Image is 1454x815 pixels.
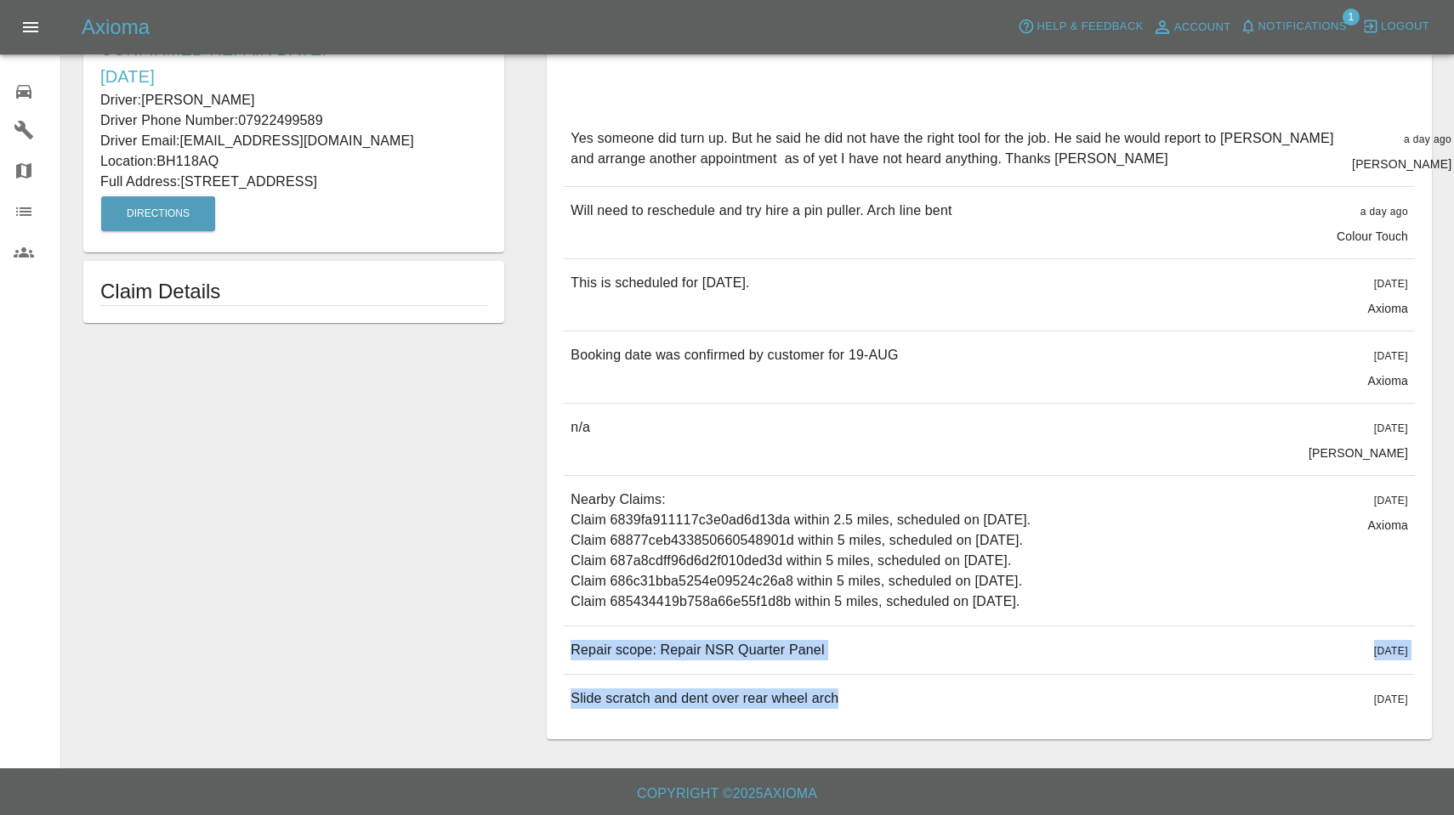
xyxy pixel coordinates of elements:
p: Full Address: [STREET_ADDRESS] [100,172,487,192]
button: Help & Feedback [1014,14,1147,40]
p: This is scheduled for [DATE]. [571,273,749,293]
h6: Confirmed Repair Date: [DATE] [100,36,487,90]
span: a day ago [1404,133,1451,145]
button: Open drawer [10,7,51,48]
span: [DATE] [1374,645,1408,657]
p: Will need to reschedule and try hire a pin puller. Arch line bent [571,201,951,221]
button: Directions [101,196,215,231]
p: Location: BH118AQ [100,151,487,172]
button: Logout [1358,14,1434,40]
p: Nearby Claims: Claim 6839fa911117c3e0ad6d13da within 2.5 miles, scheduled on [DATE]. Claim 68877c... [571,490,1031,612]
h5: Axioma [82,14,150,41]
p: [PERSON_NAME] [1309,444,1408,461]
p: Driver Email: [EMAIL_ADDRESS][DOMAIN_NAME] [100,131,487,151]
span: [DATE] [1374,350,1408,362]
p: Yes someone did turn up. But he said he did not have the right tool for the job. He said he would... [571,128,1338,169]
span: Help & Feedback [1037,17,1143,37]
p: Repair scope: Repair NSR Quarter Panel [571,640,824,660]
span: 1 [1343,8,1360,25]
span: Notifications [1258,17,1347,37]
span: a day ago [1360,206,1408,218]
p: Colour Touch [1337,228,1408,245]
p: [PERSON_NAME] [1352,156,1451,173]
p: Axioma [1367,372,1408,389]
h6: Copyright © 2025 Axioma [14,782,1440,806]
p: n/a [571,417,590,438]
p: Axioma [1367,300,1408,317]
p: Driver Phone Number: 07922499589 [100,110,487,131]
p: Driver: [PERSON_NAME] [100,90,487,110]
span: [DATE] [1374,278,1408,290]
span: Account [1174,18,1231,37]
span: Logout [1381,17,1429,37]
a: Account [1148,14,1235,41]
span: [DATE] [1374,495,1408,507]
p: Slide scratch and dent over rear wheel arch [571,688,838,709]
span: [DATE] [1374,693,1408,705]
p: Booking date was confirmed by customer for 19-AUG [571,345,898,365]
p: Axioma [1367,517,1408,534]
h1: Claim Details [100,278,487,305]
button: Notifications [1235,14,1351,40]
span: [DATE] [1374,422,1408,434]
